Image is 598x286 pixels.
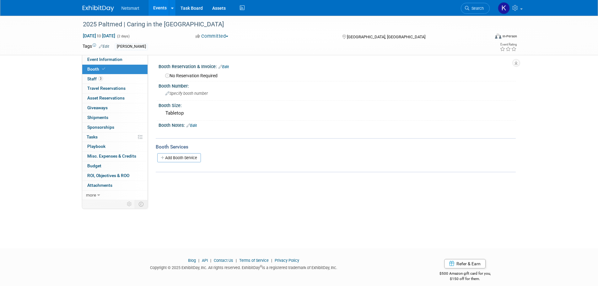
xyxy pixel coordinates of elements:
[87,95,125,100] span: Asset Reservations
[115,43,148,50] div: [PERSON_NAME]
[82,113,148,122] a: Shipments
[239,258,269,263] a: Terms of Service
[193,33,231,40] button: Committed
[87,115,108,120] span: Shipments
[82,94,148,103] a: Asset Reservations
[159,121,516,129] div: Booth Notes:
[461,3,490,14] a: Search
[218,65,229,69] a: Edit
[82,161,148,171] a: Budget
[159,81,516,89] div: Booth Number:
[87,134,98,139] span: Tasks
[87,105,108,110] span: Giveaways
[186,123,197,128] a: Edit
[498,2,510,14] img: Kaitlyn Woicke
[82,152,148,161] a: Misc. Expenses & Credits
[82,171,148,181] a: ROI, Objectives & ROO
[82,55,148,64] a: Event Information
[275,258,299,263] a: Privacy Policy
[414,276,516,282] div: $150 off for them.
[87,154,136,159] span: Misc. Expenses & Credits
[82,123,148,132] a: Sponsorships
[159,101,516,109] div: Booth Size:
[209,258,213,263] span: |
[102,67,105,71] i: Booth reservation complete
[202,258,208,263] a: API
[82,142,148,151] a: Playbook
[87,144,105,149] span: Playbook
[87,86,126,91] span: Travel Reservations
[87,57,122,62] span: Event Information
[86,192,96,197] span: more
[99,44,109,49] a: Edit
[81,19,480,30] div: 2025 Paltmed | Caring in the [GEOGRAPHIC_DATA]
[197,258,201,263] span: |
[83,263,405,271] div: Copyright © 2025 ExhibitDay, Inc. All rights reserved. ExhibitDay is a registered trademark of Ex...
[121,6,139,11] span: Netsmart
[214,258,233,263] a: Contact Us
[87,163,101,168] span: Budget
[96,33,102,38] span: to
[188,258,196,263] a: Blog
[500,43,517,46] div: Event Rating
[495,34,501,39] img: Format-Inperson.png
[87,173,129,178] span: ROI, Objectives & ROO
[444,259,486,268] a: Refer & Earn
[234,258,238,263] span: |
[270,258,274,263] span: |
[502,34,517,39] div: In-Person
[124,200,135,208] td: Personalize Event Tab Strip
[453,33,517,42] div: Event Format
[163,108,511,118] div: Tabletop
[82,84,148,93] a: Travel Reservations
[163,71,511,79] div: No Reservation Required
[82,191,148,200] a: more
[82,103,148,113] a: Giveaways
[347,35,425,39] span: [GEOGRAPHIC_DATA], [GEOGRAPHIC_DATA]
[87,125,114,130] span: Sponsorships
[116,34,130,38] span: (2 days)
[260,265,262,268] sup: ®
[159,62,516,70] div: Booth Reservation & Invoice:
[83,5,114,12] img: ExhibitDay
[157,153,201,162] a: Add Booth Service
[83,33,116,39] span: [DATE] [DATE]
[83,43,109,50] td: Tags
[135,200,148,208] td: Toggle Event Tabs
[87,67,106,72] span: Booth
[165,91,208,96] span: Specify booth number
[98,76,103,81] span: 3
[82,65,148,74] a: Booth
[469,6,484,11] span: Search
[82,74,148,84] a: Staff3
[414,267,516,281] div: $500 Amazon gift card for you,
[156,143,516,150] div: Booth Services
[87,76,103,81] span: Staff
[82,181,148,190] a: Attachments
[82,132,148,142] a: Tasks
[87,183,112,188] span: Attachments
